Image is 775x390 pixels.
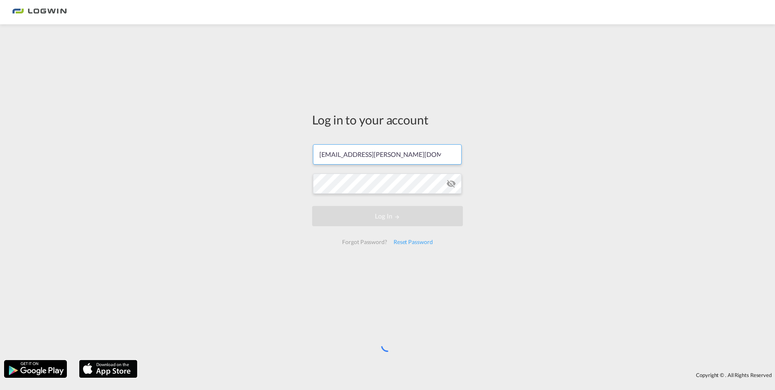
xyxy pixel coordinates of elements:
[339,235,390,249] div: Forgot Password?
[446,179,456,189] md-icon: icon-eye-off
[3,359,68,379] img: google.png
[12,3,67,21] img: bc73a0e0d8c111efacd525e4c8ad7d32.png
[313,144,462,165] input: Enter email/phone number
[141,368,775,382] div: Copyright © . All Rights Reserved
[390,235,436,249] div: Reset Password
[78,359,138,379] img: apple.png
[312,206,463,226] button: LOGIN
[312,111,463,128] div: Log in to your account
